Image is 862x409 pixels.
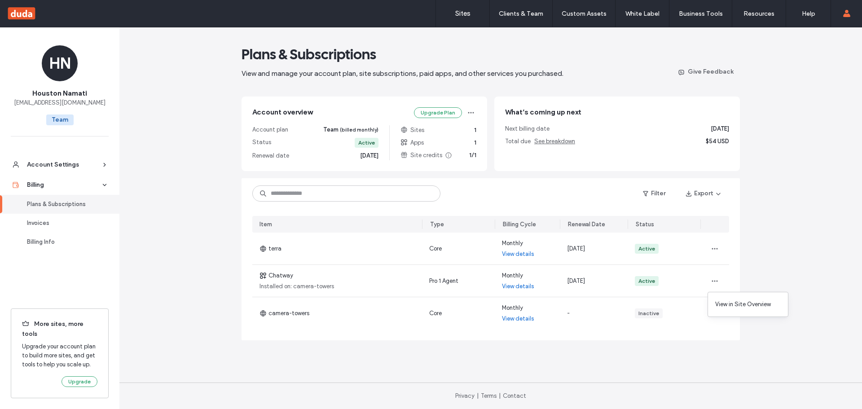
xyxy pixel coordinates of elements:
[505,124,550,133] span: Next billing date
[567,245,585,252] span: [DATE]
[27,160,101,169] div: Account Settings
[242,69,563,78] span: View and manage your account plan, site subscriptions, paid apps, and other services you purchased.
[259,271,293,280] span: Chatway
[252,138,271,148] span: Status
[502,314,534,323] a: View details
[638,309,659,317] div: Inactive
[625,10,660,18] label: White Label
[502,250,534,259] a: View details
[802,10,815,18] label: Help
[679,10,723,18] label: Business Tools
[503,392,526,399] a: Contact
[567,310,570,317] span: -
[259,244,281,253] span: terra
[474,138,476,147] span: 1
[32,88,87,98] span: Houston Namati
[27,200,101,209] div: Plans & Subscriptions
[636,220,654,229] div: Status
[400,138,424,147] span: Apps
[634,186,674,201] button: Filter
[400,151,452,160] span: Site credits
[14,98,106,107] span: [EMAIL_ADDRESS][DOMAIN_NAME]
[534,138,575,145] span: See breakdown
[27,237,101,246] div: Billing Info
[22,320,97,339] span: More sites, more tools
[678,186,729,201] button: Export
[42,45,78,81] div: HN
[400,126,424,135] span: Sites
[481,392,497,399] a: Terms
[499,392,501,399] span: |
[323,125,378,134] span: Team
[477,392,479,399] span: |
[259,309,309,318] span: camera-towers
[706,137,729,146] span: $54 USD
[502,271,523,280] span: Monthly
[502,282,534,291] a: View details
[469,151,476,160] span: 1/1
[340,127,378,133] span: (billed monthly)
[474,126,476,135] span: 1
[743,10,774,18] label: Resources
[502,303,523,312] span: Monthly
[62,376,97,387] button: Upgrade
[455,392,475,399] a: Privacy
[503,220,536,229] div: Billing Cycle
[20,6,39,14] span: Help
[567,277,585,284] span: [DATE]
[670,64,740,79] button: Give Feedback
[259,220,272,229] div: Item
[568,220,605,229] div: Renewal Date
[502,239,523,248] span: Monthly
[259,282,334,291] span: Installed on: camera-towers
[252,107,312,118] span: Account overview
[252,125,288,134] span: Account plan
[242,45,376,63] span: Plans & Subscriptions
[360,151,378,160] span: [DATE]
[505,108,581,116] span: What’s coming up next
[638,245,655,253] div: Active
[429,310,442,317] span: Core
[711,124,729,133] span: [DATE]
[505,137,575,146] span: Total due
[430,220,444,229] div: Type
[252,151,289,160] span: Renewal date
[638,277,655,285] div: Active
[429,245,442,252] span: Core
[46,114,74,125] span: Team
[22,342,97,369] span: Upgrade your account plan to build more sites, and get tools to help you scale up.
[499,10,543,18] label: Clients & Team
[358,139,375,147] div: Active
[429,277,458,284] span: Pro 1 Agent
[27,219,101,228] div: Invoices
[27,180,101,189] div: Billing
[455,9,471,18] label: Sites
[414,107,462,118] button: Upgrade Plan
[562,10,607,18] label: Custom Assets
[715,300,771,309] span: View in Site Overview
